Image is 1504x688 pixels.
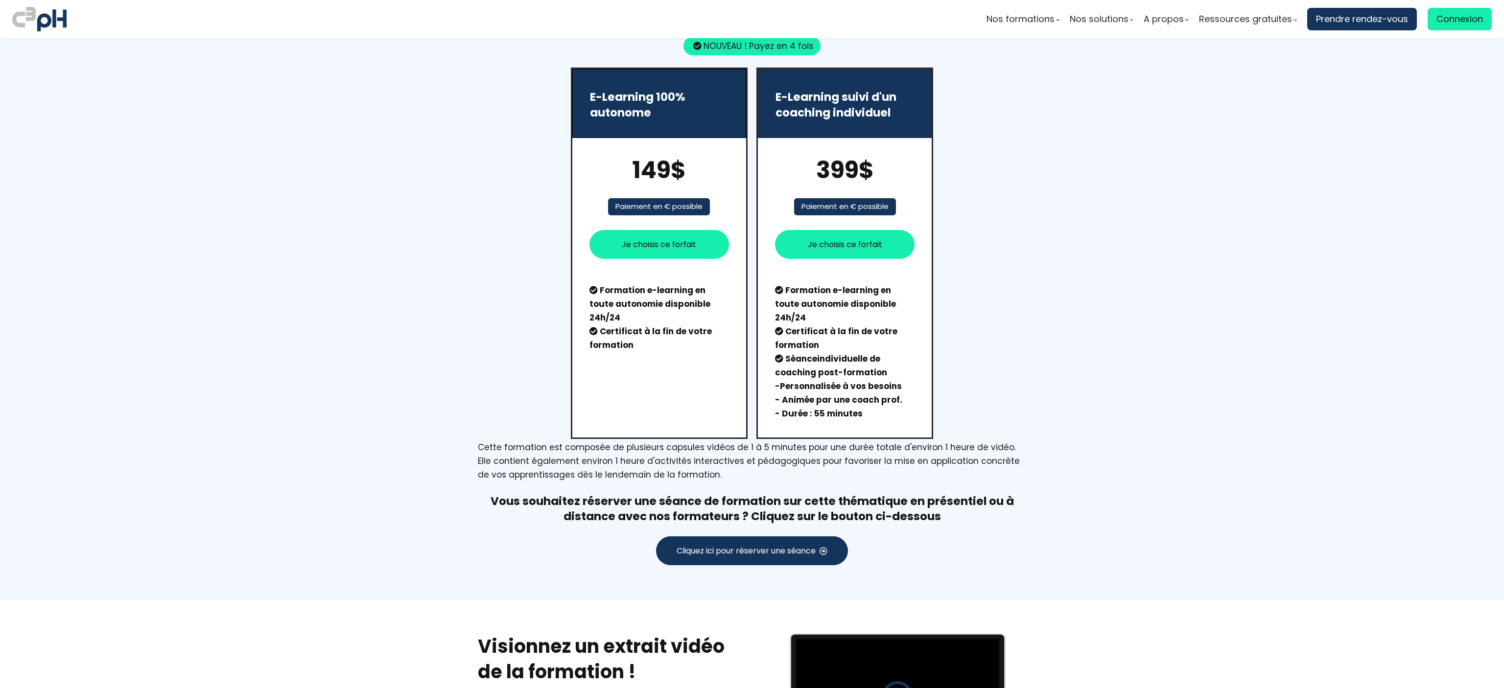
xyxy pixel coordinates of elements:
[775,325,897,351] strong: Certificat à la fin de votre formation
[589,325,712,351] strong: Certificat à la fin de votre formation
[589,155,729,185] h2: 149$
[775,230,915,259] button: Je choisis ce forfait
[775,353,902,419] strong: individuelle de coaching post-formation -Personnalisée à vos besoins - Animée par une coach prof....
[1199,12,1292,26] span: Ressources gratuites
[775,155,915,185] h2: 399$
[12,5,67,33] img: logo C3PH
[775,89,914,120] h3: E-Learning suivi d'un coaching individuel
[683,37,821,55] span: NOUVEAU ! Payez en 4 fois
[785,353,817,365] strong: Séance
[808,238,882,251] span: Je choisis ce forfait
[478,634,735,684] h2: Visionnez un extrait vidéo de la formation !
[677,545,816,557] span: Cliquez ici pour réserver une séance
[794,198,896,215] span: Paiement en € possible
[1316,12,1408,26] span: Prendre rendez-vous
[622,238,696,251] span: Je choisis ce forfait
[987,12,1055,26] span: Nos formations
[1436,12,1483,26] span: Connexion
[1144,12,1184,26] span: A propos
[590,89,728,120] h3: E-Learning 100% autonome
[478,440,1026,482] div: Cette formation est composée de plusieurs capsules vidéos de 1 à 5 minutes pour une durée totale ...
[608,198,710,215] span: Paiement en € possible
[1428,8,1492,30] a: Connexion
[1070,12,1128,26] span: Nos solutions
[775,284,896,323] strong: Formation e-learning en toute autonomie disponible 24h/24
[656,536,848,565] button: Cliquez ici pour réserver une séance
[1307,8,1417,30] a: Prendre rendez-vous
[478,494,1026,524] h2: Vous souhaitez réserver une séance de formation sur cette thématique en présentiel ou à distance ...
[589,284,710,323] strong: Formation e-learning en toute autonomie disponible 24h/24
[589,230,729,259] button: Je choisis ce forfait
